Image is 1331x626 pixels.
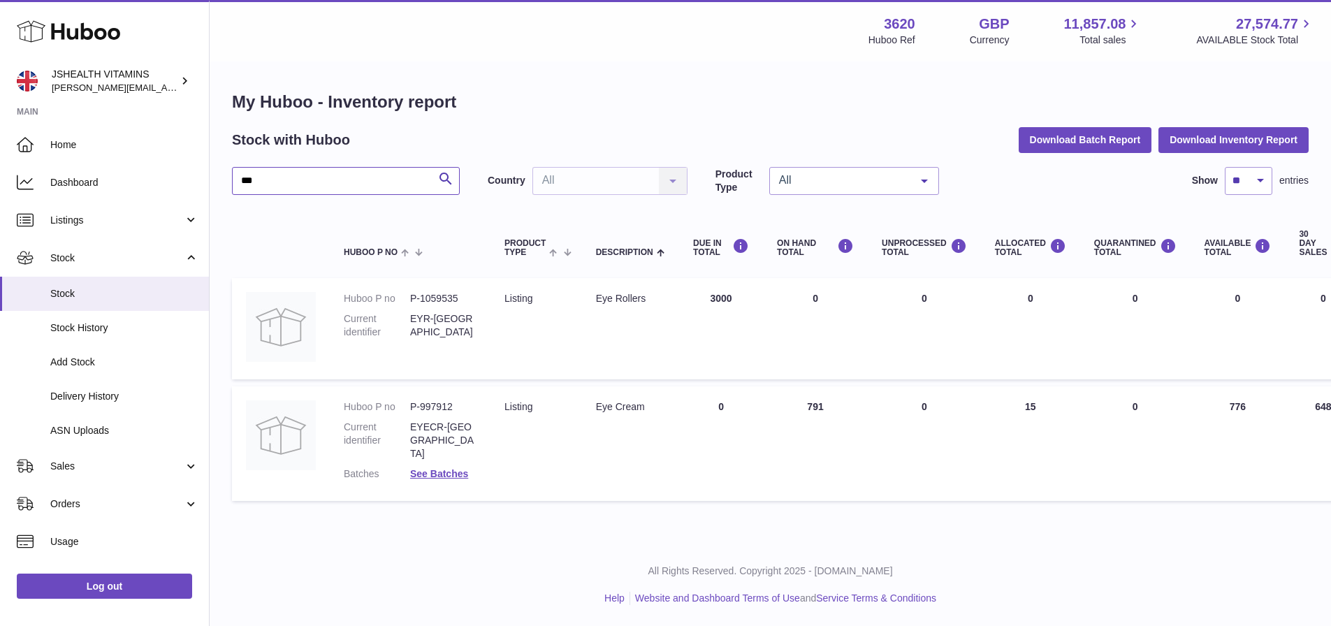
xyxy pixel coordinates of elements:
td: 776 [1191,386,1286,501]
td: 0 [679,386,763,501]
td: 791 [763,386,868,501]
span: Total sales [1079,34,1142,47]
div: ON HAND Total [777,238,854,257]
img: product image [246,292,316,362]
div: Eye Cream [596,400,665,414]
span: [PERSON_NAME][EMAIL_ADDRESS][DOMAIN_NAME] [52,82,280,93]
span: 0 [1133,401,1138,412]
a: 27,574.77 AVAILABLE Stock Total [1196,15,1314,47]
a: See Batches [410,468,468,479]
span: Home [50,138,198,152]
div: Eye Rollers [596,292,665,305]
div: ALLOCATED Total [995,238,1066,257]
strong: GBP [979,15,1009,34]
span: 11,857.08 [1063,15,1126,34]
span: Stock History [50,321,198,335]
dt: Current identifier [344,312,410,339]
p: All Rights Reserved. Copyright 2025 - [DOMAIN_NAME] [221,565,1320,578]
dt: Batches [344,467,410,481]
h1: My Huboo - Inventory report [232,91,1309,113]
a: Help [604,592,625,604]
img: product image [246,400,316,470]
button: Download Inventory Report [1158,127,1309,152]
span: Delivery History [50,390,198,403]
label: Show [1192,174,1218,187]
span: Stock [50,287,198,300]
dd: P-1059535 [410,292,477,305]
span: Listings [50,214,184,227]
img: francesca@jshealthvitamins.com [17,71,38,92]
span: Description [596,248,653,257]
label: Country [488,174,525,187]
span: Add Stock [50,356,198,369]
a: Log out [17,574,192,599]
td: 3000 [679,278,763,379]
span: 27,574.77 [1236,15,1298,34]
a: 11,857.08 Total sales [1063,15,1142,47]
span: Orders [50,497,184,511]
td: 0 [868,386,981,501]
td: 0 [981,278,1080,379]
div: AVAILABLE Total [1205,238,1272,257]
dt: Huboo P no [344,292,410,305]
span: Stock [50,252,184,265]
button: Download Batch Report [1019,127,1152,152]
div: UNPROCESSED Total [882,238,967,257]
span: Product Type [504,239,546,257]
dd: EYR-[GEOGRAPHIC_DATA] [410,312,477,339]
td: 0 [763,278,868,379]
dt: Current identifier [344,421,410,460]
span: AVAILABLE Stock Total [1196,34,1314,47]
span: 0 [1133,293,1138,304]
span: listing [504,401,532,412]
div: DUE IN TOTAL [693,238,749,257]
span: Huboo P no [344,248,398,257]
li: and [630,592,936,605]
span: ASN Uploads [50,424,198,437]
td: 15 [981,386,1080,501]
dt: Huboo P no [344,400,410,414]
div: Currency [970,34,1010,47]
td: 0 [1191,278,1286,379]
a: Service Terms & Conditions [816,592,936,604]
h2: Stock with Huboo [232,131,350,150]
dd: EYECR-[GEOGRAPHIC_DATA] [410,421,477,460]
td: 0 [868,278,981,379]
div: QUARANTINED Total [1094,238,1177,257]
div: JSHEALTH VITAMINS [52,68,177,94]
span: listing [504,293,532,304]
span: All [776,173,910,187]
div: Huboo Ref [868,34,915,47]
dd: P-997912 [410,400,477,414]
span: entries [1279,174,1309,187]
span: Sales [50,460,184,473]
strong: 3620 [884,15,915,34]
label: Product Type [715,168,762,194]
span: Dashboard [50,176,198,189]
a: Website and Dashboard Terms of Use [635,592,800,604]
span: Usage [50,535,198,548]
